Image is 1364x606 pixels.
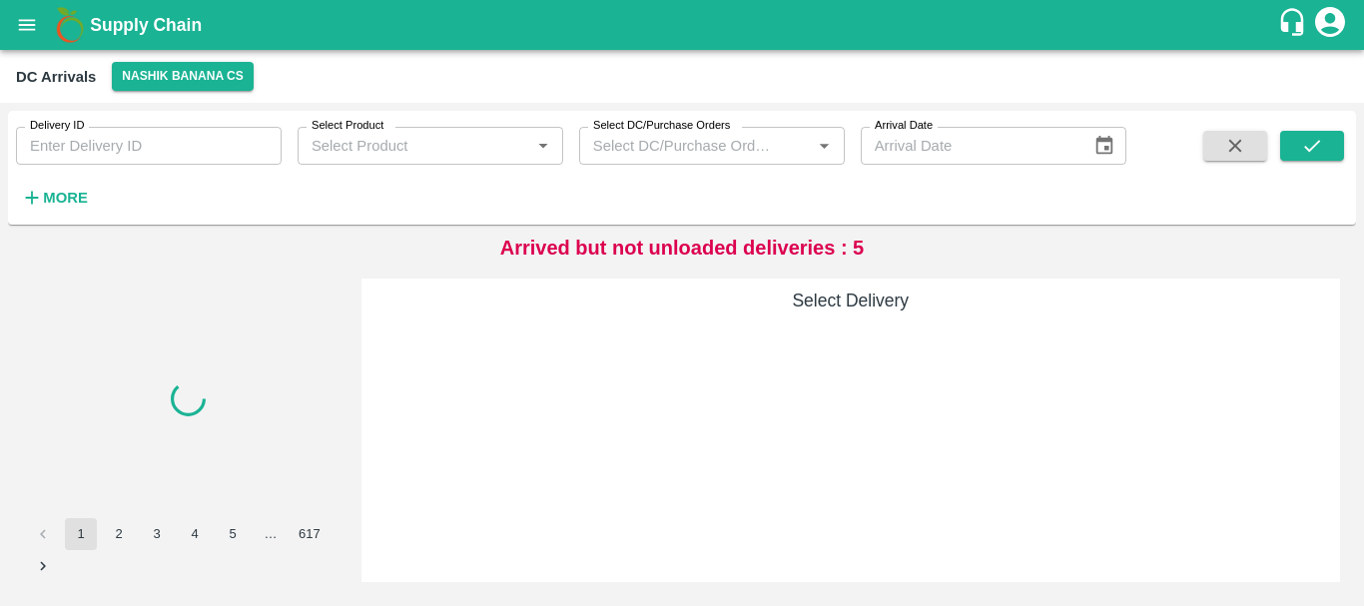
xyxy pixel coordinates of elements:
[217,518,249,550] button: Go to page 5
[103,518,135,550] button: Go to page 2
[875,118,933,134] label: Arrival Date
[90,15,202,35] b: Supply Chain
[4,2,50,48] button: open drawer
[500,233,865,263] p: Arrived but not unloaded deliveries : 5
[1277,7,1312,43] div: customer-support
[27,550,59,582] button: Go to next page
[293,518,327,550] button: Go to page 617
[811,133,837,159] button: Open
[30,118,84,134] label: Delivery ID
[16,127,282,165] input: Enter Delivery ID
[179,518,211,550] button: Go to page 4
[90,11,1277,39] a: Supply Chain
[141,518,173,550] button: Go to page 3
[24,518,353,582] nav: pagination navigation
[50,5,90,45] img: logo
[65,518,97,550] button: page 1
[312,118,383,134] label: Select Product
[369,287,1333,314] h6: Select Delivery
[16,64,96,90] div: DC Arrivals
[112,62,254,91] button: Select DC
[255,525,287,544] div: …
[593,118,730,134] label: Select DC/Purchase Orders
[1085,127,1123,165] button: Choose date
[861,127,1078,165] input: Arrival Date
[16,181,93,215] button: More
[530,133,556,159] button: Open
[304,133,524,159] input: Select Product
[585,133,780,159] input: Select DC/Purchase Orders
[43,190,88,206] strong: More
[1312,4,1348,46] div: account of current user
